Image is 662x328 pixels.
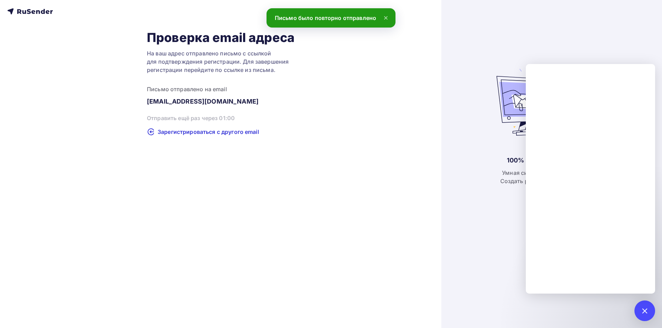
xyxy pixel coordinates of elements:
[147,85,294,93] div: Письмо отправлено на email
[147,30,294,45] h1: Проверка email адреса
[147,49,294,74] div: На ваш адрес отправлено письмо с ссылкой для подтверждения регистрации. Для завершения регистраци...
[500,169,603,185] div: Умная система для email рассылок. Создать рассылку это очень просто!
[158,128,259,136] span: Зарегистрироваться с другого email
[147,97,294,106] div: [EMAIL_ADDRESS][DOMAIN_NAME]
[507,156,596,165] div: 100% Российская компания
